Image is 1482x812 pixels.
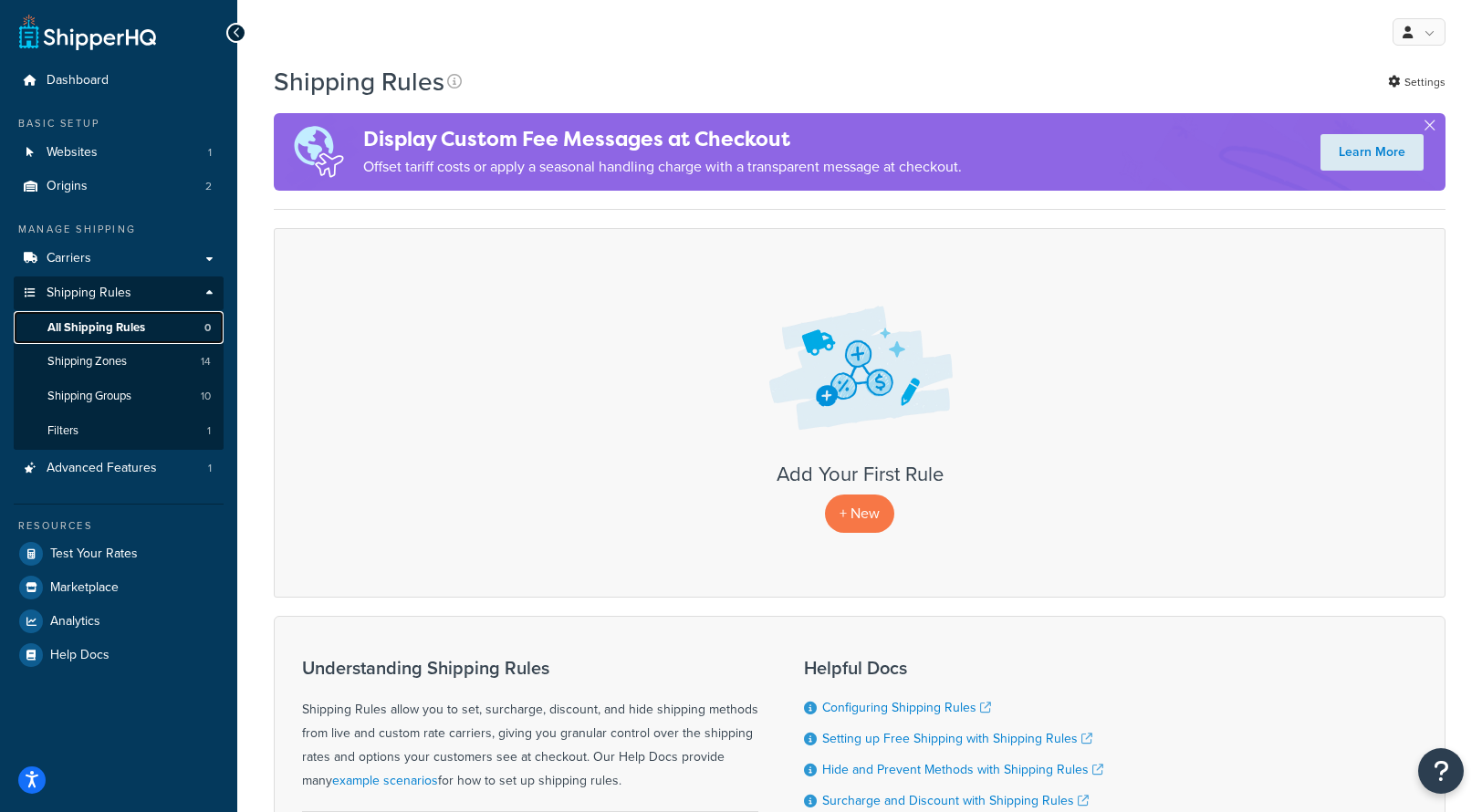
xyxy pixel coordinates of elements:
[47,354,127,370] span: Shipping Zones
[14,605,224,638] a: Analytics
[14,452,224,485] a: Advanced Features 1
[47,461,157,476] span: Advanced Features
[363,154,962,180] p: Offset tariff costs or apply a seasonal handling charge with a transparent message at checkout.
[822,760,1103,779] a: Hide and Prevent Methods with Shipping Rules
[208,145,212,161] span: 1
[14,311,224,345] a: All Shipping Rules 0
[302,658,758,793] div: Shipping Rules allow you to set, surcharge, discount, and hide shipping methods from live and cus...
[14,380,224,413] li: Shipping Groups
[14,276,224,450] li: Shipping Rules
[14,136,224,170] li: Websites
[50,648,110,663] span: Help Docs
[47,145,98,161] span: Websites
[14,571,224,604] a: Marketplace
[822,729,1092,748] a: Setting up Free Shipping with Shipping Rules
[14,170,224,203] a: Origins 2
[47,251,91,266] span: Carriers
[14,222,224,237] div: Manage Shipping
[1320,134,1424,171] a: Learn More
[47,73,109,88] span: Dashboard
[207,423,211,439] span: 1
[14,64,224,98] a: Dashboard
[302,658,758,678] h3: Understanding Shipping Rules
[822,791,1089,810] a: Surcharge and Discount with Shipping Rules
[14,518,224,534] div: Resources
[14,276,224,310] a: Shipping Rules
[1388,69,1445,95] a: Settings
[14,414,224,448] a: Filters 1
[822,698,991,717] a: Configuring Shipping Rules
[274,64,444,99] h1: Shipping Rules
[293,463,1426,485] h3: Add Your First Rule
[47,320,145,336] span: All Shipping Rules
[14,170,224,203] li: Origins
[14,537,224,570] a: Test Your Rates
[201,389,211,404] span: 10
[14,414,224,448] li: Filters
[204,320,211,336] span: 0
[14,345,224,379] li: Shipping Zones
[1418,748,1464,794] button: Open Resource Center
[47,389,131,404] span: Shipping Groups
[201,354,211,370] span: 14
[19,14,156,50] a: ShipperHQ Home
[14,452,224,485] li: Advanced Features
[47,179,88,194] span: Origins
[14,639,224,671] a: Help Docs
[47,423,78,439] span: Filters
[804,658,1103,678] h3: Helpful Docs
[332,771,438,790] a: example scenarios
[14,136,224,170] a: Websites 1
[47,286,131,301] span: Shipping Rules
[50,547,138,562] span: Test Your Rates
[363,124,962,154] h4: Display Custom Fee Messages at Checkout
[205,179,212,194] span: 2
[208,461,212,476] span: 1
[14,380,224,413] a: Shipping Groups 10
[274,113,363,191] img: duties-banner-06bc72dcb5fe05cb3f9472aba00be2ae8eb53ab6f0d8bb03d382ba314ac3c341.png
[14,311,224,345] li: All Shipping Rules
[14,116,224,131] div: Basic Setup
[14,242,224,276] a: Carriers
[825,494,894,532] p: + New
[50,580,119,596] span: Marketplace
[50,614,100,630] span: Analytics
[14,345,224,379] a: Shipping Zones 14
